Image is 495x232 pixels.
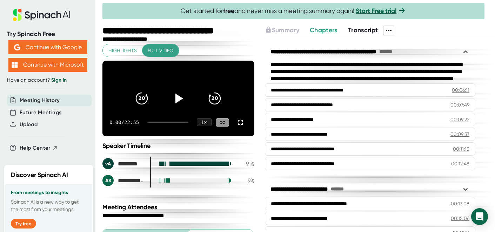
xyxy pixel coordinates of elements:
[451,160,469,167] div: 00:12:48
[272,26,299,34] span: Summary
[450,101,469,108] div: 00:07:49
[103,44,142,57] button: Highlights
[11,198,87,213] p: Spinach AI is a new way to get the most from your meetings
[216,118,229,127] div: CC
[181,7,406,15] span: Get started for and never miss a meeting summary again!
[7,30,88,38] div: Try Spinach Free
[453,145,469,152] div: 00:11:15
[237,161,254,167] div: 91 %
[102,158,114,169] div: vA
[51,77,67,83] a: Sign in
[348,26,378,34] span: Transcript
[20,121,38,129] button: Upload
[108,46,137,55] span: Highlights
[20,109,61,117] button: Future Meetings
[11,190,87,196] h3: From meetings to insights
[102,175,114,186] div: AS
[109,120,139,125] div: 0:00 / 22:55
[14,44,20,50] img: Aehbyd4JwY73AAAAAElFTkSuQmCC
[7,77,88,83] div: Have an account?
[11,219,36,228] button: Try free
[102,203,256,211] div: Meeting Attendees
[8,40,87,54] button: Continue with Google
[102,142,254,150] div: Speaker Timeline
[142,44,179,57] button: Full video
[20,144,58,152] button: Help Center
[20,96,60,104] button: Meeting History
[310,26,337,34] span: Chapters
[265,26,310,35] div: Upgrade to access
[237,177,254,184] div: 9 %
[11,170,68,180] h2: Discover Spinach AI
[471,208,488,225] div: Open Intercom Messenger
[450,116,469,123] div: 00:09:22
[452,87,469,94] div: 00:06:11
[348,26,378,35] button: Transcript
[148,46,173,55] span: Full video
[197,118,212,126] div: 1 x
[450,131,469,138] div: 00:09:37
[223,7,234,15] b: free
[265,26,299,35] button: Summary
[356,7,396,15] a: Start Free trial
[20,144,51,152] span: Help Center
[451,215,469,222] div: 00:15:06
[8,58,87,72] button: Continue with Microsoft
[310,26,337,35] button: Chapters
[451,200,469,207] div: 00:13:08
